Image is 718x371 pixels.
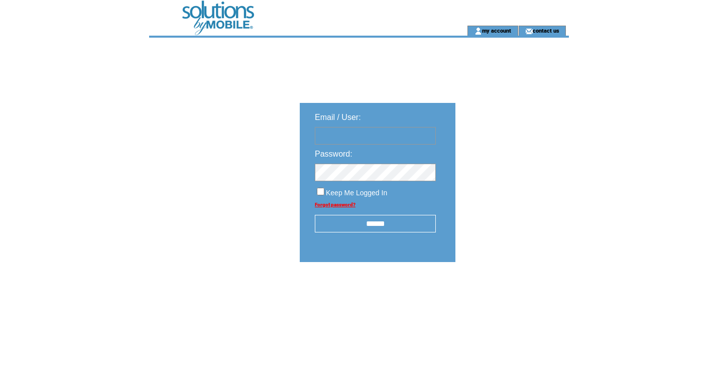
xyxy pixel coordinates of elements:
[474,27,482,35] img: account_icon.gif
[525,27,533,35] img: contact_us_icon.gif
[485,287,535,300] img: transparent.png
[315,150,352,158] span: Password:
[315,113,361,121] span: Email / User:
[482,27,511,34] a: my account
[315,202,355,207] a: Forgot password?
[326,189,387,197] span: Keep Me Logged In
[533,27,559,34] a: contact us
